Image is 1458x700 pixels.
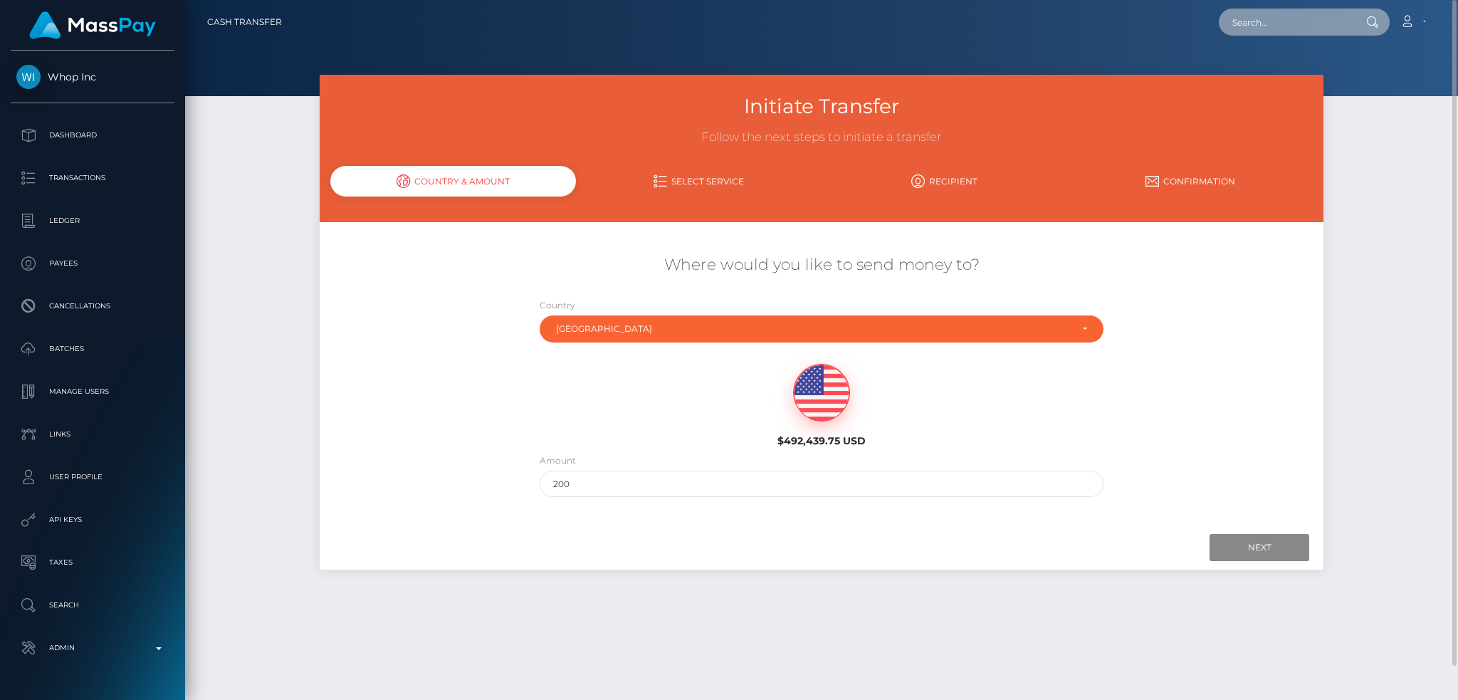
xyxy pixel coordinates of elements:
a: Ledger [11,203,174,239]
a: Batches [11,331,174,367]
h3: Initiate Transfer [330,93,1313,120]
img: USD.png [794,365,849,422]
img: Whop Inc [16,65,41,89]
p: Manage Users [16,381,169,402]
input: Amount to send in USD (Maximum: 492439.75) [540,471,1104,497]
a: Manage Users [11,374,174,409]
a: Recipient [822,169,1067,194]
div: [GEOGRAPHIC_DATA] [556,323,1071,335]
p: User Profile [16,466,169,488]
p: Admin [16,637,169,659]
h6: $492,439.75 USD [693,435,950,447]
h5: Where would you like to send money to? [330,254,1313,276]
a: Select Service [576,169,822,194]
p: Taxes [16,552,169,573]
p: Links [16,424,169,445]
p: Transactions [16,167,169,189]
label: Country [540,299,575,312]
a: Taxes [11,545,174,580]
span: Whop Inc [11,70,174,83]
div: Country & Amount [330,166,576,197]
a: Search [11,587,174,623]
p: Cancellations [16,296,169,317]
a: Transactions [11,160,174,196]
img: MassPay Logo [29,11,156,39]
p: Dashboard [16,125,169,146]
label: Amount [540,454,576,467]
a: Payees [11,246,174,281]
a: Dashboard [11,117,174,153]
button: Pakistan [540,315,1104,343]
p: Payees [16,253,169,274]
input: Next [1210,534,1309,561]
p: Ledger [16,210,169,231]
p: Search [16,595,169,616]
a: Cancellations [11,288,174,324]
a: API Keys [11,502,174,538]
input: Search... [1219,9,1353,36]
a: Confirmation [1067,169,1313,194]
a: Admin [11,630,174,666]
a: User Profile [11,459,174,495]
a: Links [11,417,174,452]
h3: Follow the next steps to initiate a transfer [330,129,1313,146]
p: Batches [16,338,169,360]
a: Cash Transfer [207,7,282,37]
p: API Keys [16,509,169,531]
